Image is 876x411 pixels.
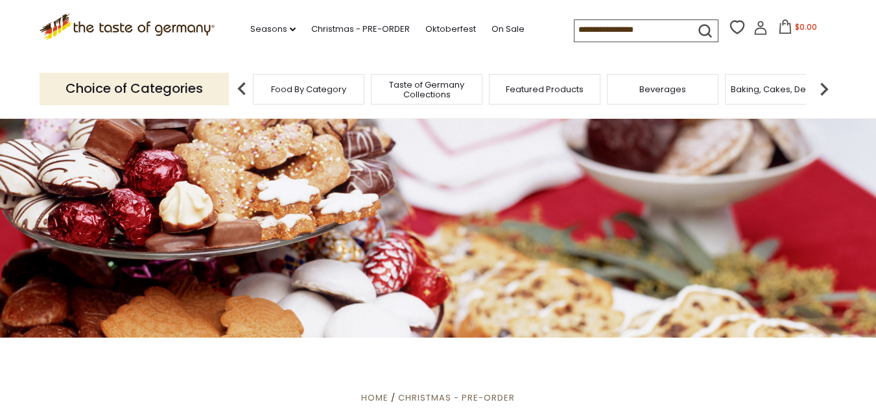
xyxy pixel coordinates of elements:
a: On Sale [491,22,525,36]
img: next arrow [811,76,837,102]
a: Featured Products [506,84,584,94]
p: Choice of Categories [40,73,229,105]
img: previous arrow [229,76,255,102]
a: Christmas - PRE-ORDER [311,22,410,36]
a: Home [361,392,388,404]
a: Oktoberfest [425,22,476,36]
a: Seasons [250,22,296,36]
span: $0.00 [795,21,817,32]
button: $0.00 [770,19,825,39]
a: Taste of Germany Collections [375,80,479,99]
a: Food By Category [271,84,346,94]
a: Baking, Cakes, Desserts [731,84,831,94]
a: Beverages [639,84,686,94]
a: Christmas - PRE-ORDER [398,392,515,404]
